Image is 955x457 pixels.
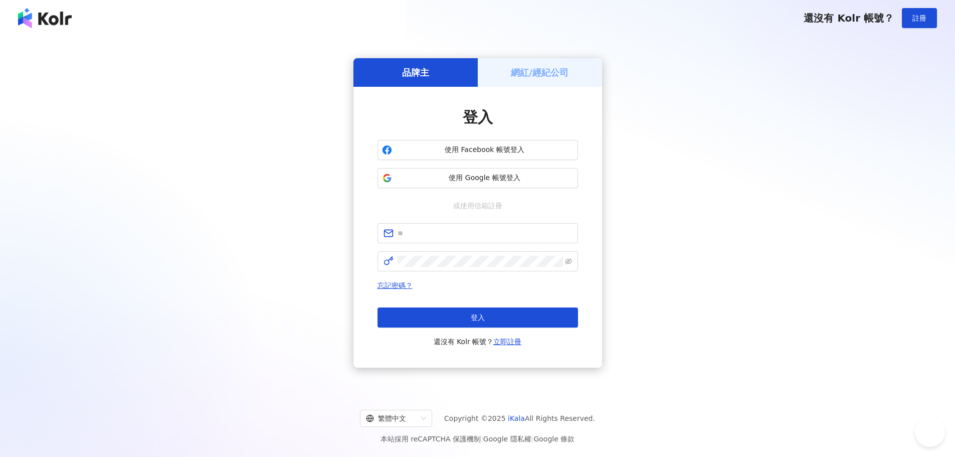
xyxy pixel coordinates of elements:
[463,108,493,126] span: 登入
[912,14,926,22] span: 註冊
[483,435,531,443] a: Google 隱私權
[366,410,417,426] div: 繁體中文
[377,140,578,160] button: 使用 Facebook 帳號登入
[531,435,534,443] span: |
[915,417,945,447] iframe: Help Scout Beacon - Open
[377,168,578,188] button: 使用 Google 帳號登入
[508,414,525,422] a: iKala
[377,308,578,328] button: 登入
[804,12,894,24] span: 還沒有 Kolr 帳號？
[18,8,72,28] img: logo
[471,314,485,322] span: 登入
[402,66,429,79] h5: 品牌主
[434,336,522,348] span: 還沒有 Kolr 帳號？
[511,66,568,79] h5: 網紅/經紀公司
[377,281,413,289] a: 忘記密碼？
[902,8,937,28] button: 註冊
[481,435,483,443] span: |
[396,145,574,155] span: 使用 Facebook 帳號登入
[565,258,572,265] span: eye-invisible
[533,435,575,443] a: Google 條款
[396,173,574,183] span: 使用 Google 帳號登入
[444,412,595,424] span: Copyright © 2025 All Rights Reserved.
[380,433,575,445] span: 本站採用 reCAPTCHA 保護機制
[493,338,521,346] a: 立即註冊
[446,200,509,211] span: 或使用信箱註冊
